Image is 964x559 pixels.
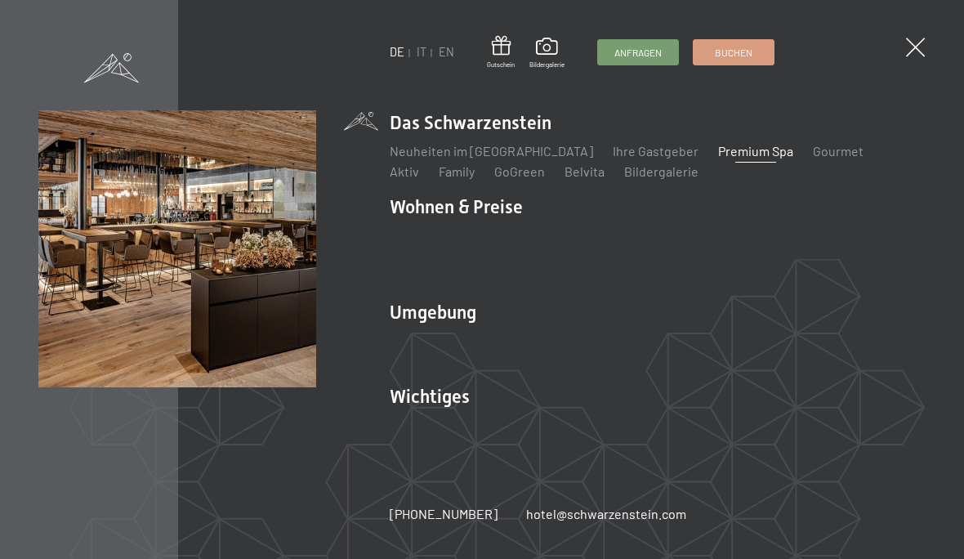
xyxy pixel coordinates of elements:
[715,46,752,60] span: Buchen
[529,38,565,69] a: Bildergalerie
[439,163,475,179] a: Family
[614,46,662,60] span: Anfragen
[813,143,864,159] a: Gourmet
[694,40,774,65] a: Buchen
[439,45,454,59] a: EN
[390,45,404,59] a: DE
[487,60,515,69] span: Gutschein
[718,143,793,159] a: Premium Spa
[390,143,593,159] a: Neuheiten im [GEOGRAPHIC_DATA]
[487,36,515,69] a: Gutschein
[624,163,698,179] a: Bildergalerie
[598,40,678,65] a: Anfragen
[529,60,565,69] span: Bildergalerie
[494,163,545,179] a: GoGreen
[417,45,426,59] a: IT
[565,163,605,179] a: Belvita
[613,143,698,159] a: Ihre Gastgeber
[390,506,498,521] span: [PHONE_NUMBER]
[390,505,498,523] a: [PHONE_NUMBER]
[390,163,419,179] a: Aktiv
[526,505,686,523] a: hotel@schwarzenstein.com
